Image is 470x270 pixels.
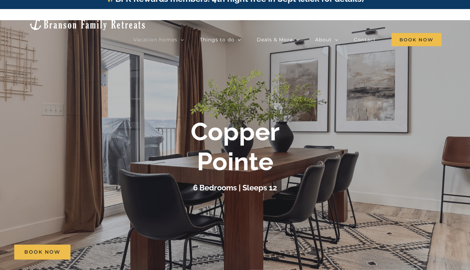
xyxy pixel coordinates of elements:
[257,33,299,47] a: Deals & More
[24,249,60,255] span: Book Now
[193,183,277,192] h3: 6 Bedrooms | Sleeps 12
[133,37,178,42] span: Vacation homes
[391,33,442,46] span: Book Now
[191,117,280,176] b: Copper Pointe
[257,37,293,42] span: Deals & More
[315,37,332,42] span: About
[28,15,146,31] img: Branson Family Retreats Logo
[133,33,442,47] nav: Main Menu
[354,37,376,42] span: Contact
[14,245,71,260] a: Book Now
[200,33,241,47] a: Things to do
[200,37,234,42] span: Things to do
[133,33,184,47] a: Vacation homes
[354,33,376,47] a: Contact
[315,33,338,47] a: About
